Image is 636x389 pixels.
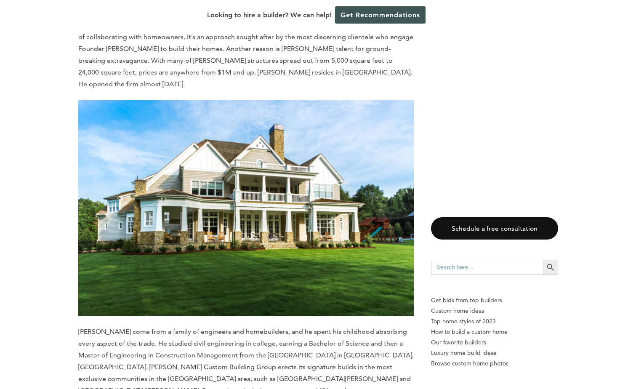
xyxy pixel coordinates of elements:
[431,260,543,275] input: Search here...
[335,6,426,24] a: Get Recommendations
[431,316,558,327] a: Top home styles of 2023
[431,306,558,316] a: Custom home ideas
[78,19,414,90] p: One reason [PERSON_NAME] Custom Building Group has flourished in [US_STATE] is its founder’s spec...
[431,348,558,358] a: Luxury home build ideas
[431,295,558,306] p: Get bids from top builders
[431,337,558,348] a: Our favorite builders
[431,358,558,369] a: Browse custom home photos
[546,263,555,272] svg: Search
[431,327,558,337] a: How to build a custom home
[431,217,558,240] a: Schedule a free consultation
